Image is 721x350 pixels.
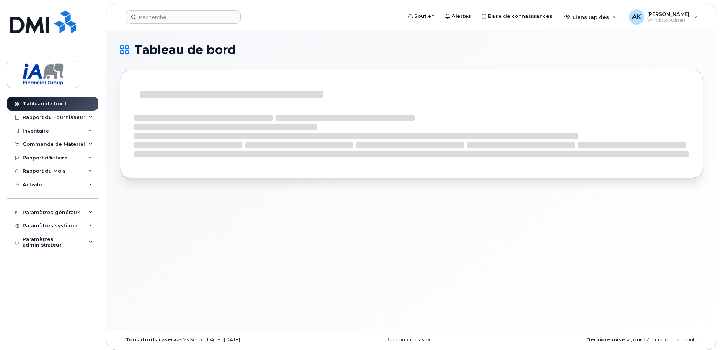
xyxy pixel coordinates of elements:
span: Tableau de bord [134,44,236,56]
div: 17 jours temps écoulé [509,337,703,343]
strong: Dernière mise à jour [586,337,642,342]
strong: Tous droits réservés [126,337,183,342]
div: MyServe [DATE]–[DATE] [120,337,314,343]
a: Raccourcis clavier [386,337,431,342]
